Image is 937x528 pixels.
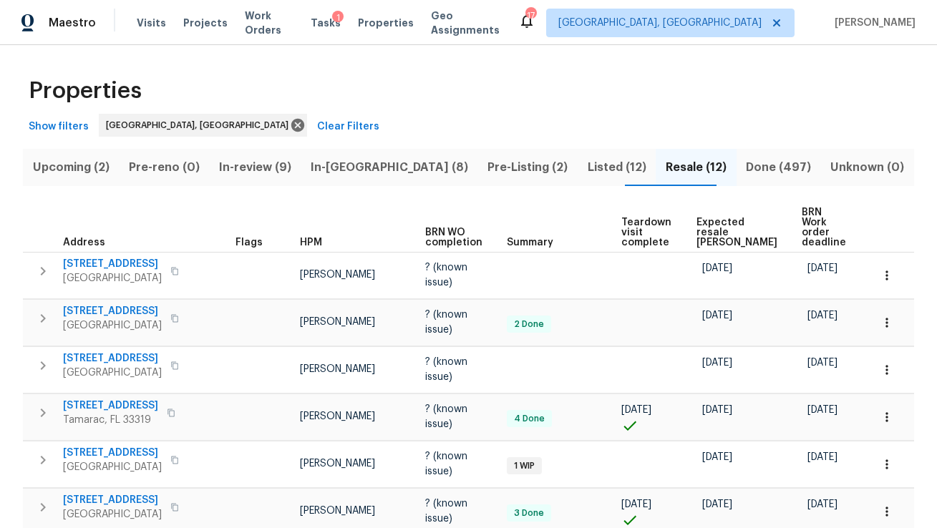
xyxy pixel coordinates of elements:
div: 17 [525,9,535,23]
span: In-review (9) [218,157,292,177]
span: 2 Done [508,318,550,331]
span: HPM [300,238,322,248]
span: [GEOGRAPHIC_DATA] [63,366,162,380]
span: [PERSON_NAME] [300,317,375,327]
span: BRN WO completion [425,228,482,248]
span: [STREET_ADDRESS] [63,257,162,271]
span: [DATE] [702,405,732,415]
span: Properties [29,84,142,98]
span: Address [63,238,105,248]
span: [DATE] [702,452,732,462]
span: [DATE] [807,452,838,462]
button: Show filters [23,114,94,140]
span: [PERSON_NAME] [300,364,375,374]
span: Upcoming (2) [31,157,110,177]
span: [DATE] [807,405,838,415]
span: Expected resale [PERSON_NAME] [696,217,778,248]
span: Summary [507,238,553,248]
span: Work Orders [245,9,293,37]
span: [PERSON_NAME] [300,459,375,469]
span: [GEOGRAPHIC_DATA] [63,318,162,333]
span: [PERSON_NAME] [829,16,916,30]
span: [DATE] [702,263,732,273]
span: Resale (12) [664,157,727,177]
span: [STREET_ADDRESS] [63,304,162,318]
span: Pre-reno (0) [127,157,200,177]
span: Geo Assignments [431,9,501,37]
span: [DATE] [702,311,732,321]
span: Projects [183,16,228,30]
span: Tamarac, FL 33319 [63,413,158,427]
span: Unknown (0) [830,157,906,177]
span: ? (known issue) [425,499,467,523]
span: [STREET_ADDRESS] [63,399,158,413]
span: Visits [137,16,166,30]
span: [GEOGRAPHIC_DATA], [GEOGRAPHIC_DATA] [106,118,294,132]
span: [GEOGRAPHIC_DATA] [63,271,162,285]
span: [STREET_ADDRESS] [63,446,162,460]
span: Done (497) [745,157,812,177]
span: 1 WIP [508,460,540,472]
span: BRN Work order deadline [802,207,847,248]
span: Flags [236,238,263,248]
span: [GEOGRAPHIC_DATA] [63,460,162,474]
span: [DATE] [807,358,838,368]
span: [DATE] [621,405,651,415]
span: Teardown visit complete [621,217,672,248]
span: [PERSON_NAME] [300,506,375,516]
span: [DATE] [702,499,732,509]
span: Show filters [29,118,89,136]
span: [DATE] [702,358,732,368]
span: [DATE] [807,311,838,321]
span: ? (known issue) [425,310,467,334]
span: [DATE] [807,263,838,273]
span: 3 Done [508,507,550,519]
div: [GEOGRAPHIC_DATA], [GEOGRAPHIC_DATA] [99,114,307,137]
span: Maestro [49,16,96,30]
div: 1 [332,11,344,25]
span: ? (known issue) [425,404,467,429]
span: Clear Filters [317,118,379,136]
span: [STREET_ADDRESS] [63,351,162,366]
button: Clear Filters [311,114,385,140]
span: [STREET_ADDRESS] [63,493,162,507]
span: In-[GEOGRAPHIC_DATA] (8) [310,157,470,177]
span: Properties [358,16,414,30]
span: [GEOGRAPHIC_DATA] [63,507,162,522]
span: [PERSON_NAME] [300,270,375,280]
span: 4 Done [508,413,550,425]
span: [GEOGRAPHIC_DATA], [GEOGRAPHIC_DATA] [558,16,762,30]
span: [PERSON_NAME] [300,411,375,421]
span: ? (known issue) [425,451,467,476]
span: [DATE] [621,499,651,509]
span: Tasks [311,18,341,28]
span: ? (known issue) [425,263,467,287]
span: ? (known issue) [425,357,467,381]
span: [DATE] [807,499,838,509]
span: Listed (12) [586,157,647,177]
span: Pre-Listing (2) [487,157,569,177]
